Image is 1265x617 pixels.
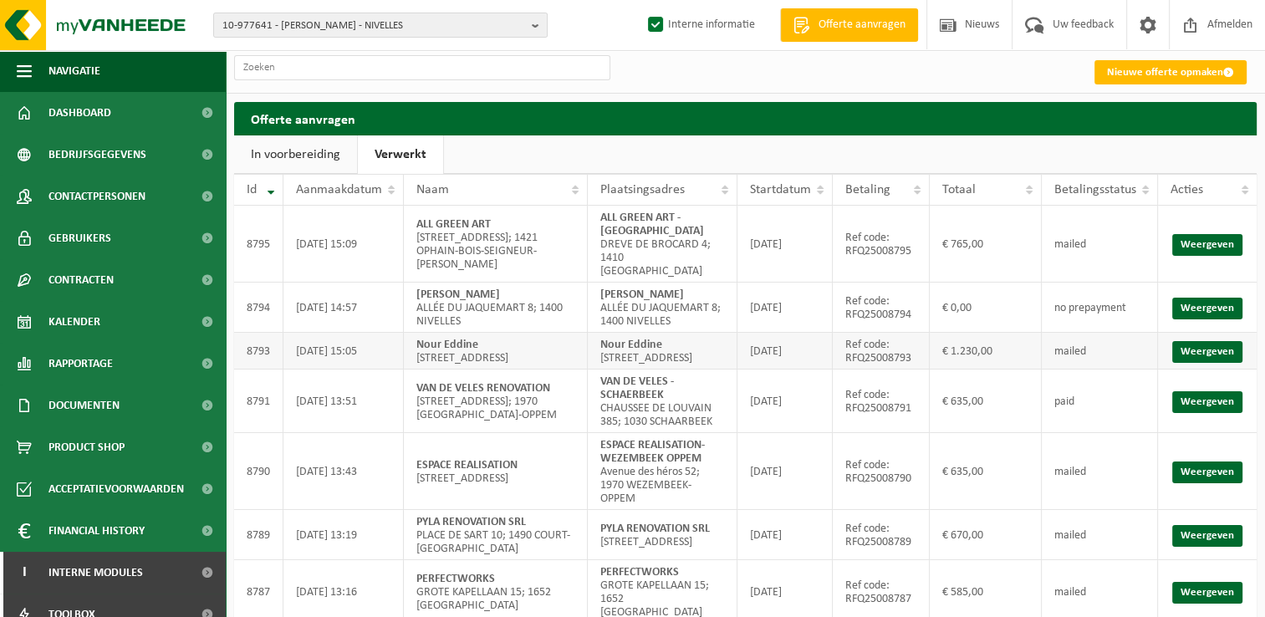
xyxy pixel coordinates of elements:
[588,283,737,333] td: ALLÉE DU JAQUEMART 8; 1400 NIVELLES
[283,510,404,560] td: [DATE] 13:19
[48,134,146,176] span: Bedrijfsgegevens
[416,218,491,231] strong: ALL GREEN ART
[48,217,111,259] span: Gebruikers
[1172,461,1242,483] a: Weergeven
[737,283,833,333] td: [DATE]
[296,183,382,196] span: Aanmaakdatum
[833,206,930,283] td: Ref code: RFQ25008795
[1172,341,1242,363] a: Weergeven
[588,433,737,510] td: Avenue des héros 52; 1970 WEZEMBEEK-OPPEM
[283,283,404,333] td: [DATE] 14:57
[942,183,976,196] span: Totaal
[416,573,495,585] strong: PERFECTWORKS
[48,426,125,468] span: Product Shop
[930,283,1042,333] td: € 0,00
[234,370,283,433] td: 8791
[600,339,662,351] strong: Nour Eddine
[404,510,588,560] td: PLACE DE SART 10; 1490 COURT-[GEOGRAPHIC_DATA]
[234,135,357,174] a: In voorbereiding
[416,288,500,301] strong: [PERSON_NAME]
[750,183,811,196] span: Startdatum
[737,510,833,560] td: [DATE]
[404,206,588,283] td: [STREET_ADDRESS]; 1421 OPHAIN-BOIS-SEIGNEUR-[PERSON_NAME]
[48,385,120,426] span: Documenten
[48,301,100,343] span: Kalender
[1172,391,1242,413] a: Weergeven
[833,333,930,370] td: Ref code: RFQ25008793
[416,339,478,351] strong: Nour Eddine
[1054,466,1086,478] span: mailed
[234,283,283,333] td: 8794
[1054,183,1136,196] span: Betalingsstatus
[1054,586,1086,599] span: mailed
[1054,395,1074,408] span: paid
[404,433,588,510] td: [STREET_ADDRESS]
[1054,345,1086,358] span: mailed
[48,510,145,552] span: Financial History
[1054,302,1126,314] span: no prepayment
[600,439,705,465] strong: ESPACE REALISATION-WEZEMBEEK OPPEM
[930,370,1042,433] td: € 635,00
[833,433,930,510] td: Ref code: RFQ25008790
[213,13,548,38] button: 10-977641 - [PERSON_NAME] - NIVELLES
[1172,298,1242,319] a: Weergeven
[600,375,674,401] strong: VAN DE VELES - SCHAERBEEK
[930,510,1042,560] td: € 670,00
[1094,60,1247,84] a: Nieuwe offerte opmaken
[930,433,1042,510] td: € 635,00
[588,206,737,283] td: DREVE DE BROCARD 4; 1410 [GEOGRAPHIC_DATA]
[48,468,184,510] span: Acceptatievoorwaarden
[234,333,283,370] td: 8793
[416,516,526,528] strong: PYLA RENOVATION SRL
[780,8,918,42] a: Offerte aanvragen
[404,333,588,370] td: [STREET_ADDRESS]
[48,343,113,385] span: Rapportage
[588,333,737,370] td: [STREET_ADDRESS]
[234,102,1257,135] h2: Offerte aanvragen
[283,333,404,370] td: [DATE] 15:05
[416,183,449,196] span: Naam
[48,259,114,301] span: Contracten
[1054,529,1086,542] span: mailed
[358,135,443,174] a: Verwerkt
[48,552,143,594] span: Interne modules
[737,206,833,283] td: [DATE]
[283,370,404,433] td: [DATE] 13:51
[1172,234,1242,256] a: Weergeven
[833,370,930,433] td: Ref code: RFQ25008791
[588,510,737,560] td: [STREET_ADDRESS]
[234,55,610,80] input: Zoeken
[1054,238,1086,251] span: mailed
[48,92,111,134] span: Dashboard
[833,510,930,560] td: Ref code: RFQ25008789
[48,176,145,217] span: Contactpersonen
[737,333,833,370] td: [DATE]
[930,206,1042,283] td: € 765,00
[283,433,404,510] td: [DATE] 13:43
[600,212,704,237] strong: ALL GREEN ART - [GEOGRAPHIC_DATA]
[283,206,404,283] td: [DATE] 15:09
[600,523,710,535] strong: PYLA RENOVATION SRL
[1172,582,1242,604] a: Weergeven
[588,370,737,433] td: CHAUSSEE DE LOUVAIN 385; 1030 SCHAARBEEK
[247,183,257,196] span: Id
[833,283,930,333] td: Ref code: RFQ25008794
[404,283,588,333] td: ALLÉE DU JAQUEMART 8; 1400 NIVELLES
[737,433,833,510] td: [DATE]
[416,382,550,395] strong: VAN DE VELES RENOVATION
[17,552,32,594] span: I
[737,370,833,433] td: [DATE]
[600,183,685,196] span: Plaatsingsadres
[416,459,518,472] strong: ESPACE REALISATION
[404,370,588,433] td: [STREET_ADDRESS]; 1970 [GEOGRAPHIC_DATA]-OPPEM
[600,566,679,579] strong: PERFECTWORKS
[234,206,283,283] td: 8795
[222,13,525,38] span: 10-977641 - [PERSON_NAME] - NIVELLES
[600,288,684,301] strong: [PERSON_NAME]
[845,183,890,196] span: Betaling
[814,17,910,33] span: Offerte aanvragen
[48,50,100,92] span: Navigatie
[930,333,1042,370] td: € 1.230,00
[1171,183,1203,196] span: Acties
[234,510,283,560] td: 8789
